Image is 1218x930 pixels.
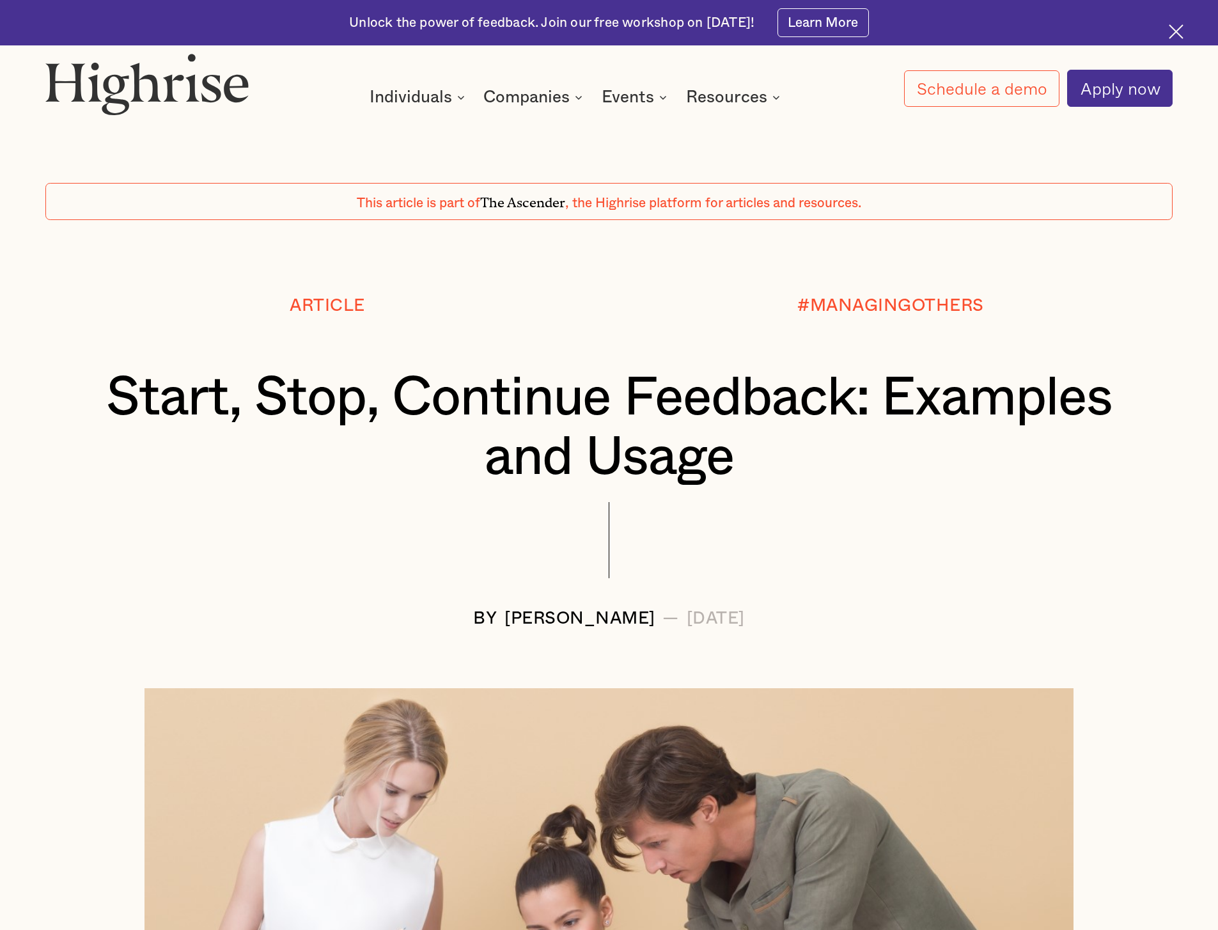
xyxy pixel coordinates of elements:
span: , the Highrise platform for articles and resources. [565,196,861,210]
span: This article is part of [357,196,480,210]
a: Schedule a demo [904,70,1060,107]
div: Individuals [370,90,452,105]
img: Highrise logo [45,53,249,114]
div: [DATE] [687,609,745,627]
span: The Ascender [480,191,565,207]
h1: Start, Stop, Continue Feedback: Examples and Usage [93,368,1126,488]
div: #MANAGINGOTHERS [797,296,984,315]
img: Cross icon [1169,24,1183,39]
div: Resources [686,90,767,105]
div: Companies [483,90,570,105]
div: Individuals [370,90,469,105]
div: Resources [686,90,784,105]
div: [PERSON_NAME] [504,609,655,627]
div: Events [602,90,671,105]
a: Apply now [1067,70,1173,107]
div: — [662,609,679,627]
div: Companies [483,90,586,105]
div: Article [290,296,365,315]
div: Unlock the power of feedback. Join our free workshop on [DATE]! [349,14,754,32]
div: Events [602,90,654,105]
a: Learn More [777,8,869,37]
div: BY [473,609,497,627]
